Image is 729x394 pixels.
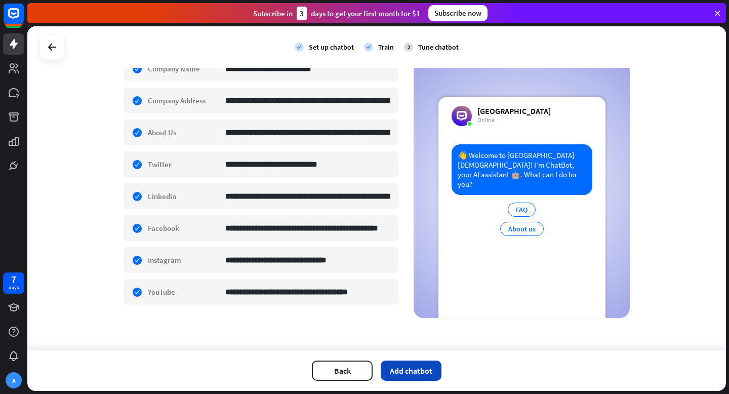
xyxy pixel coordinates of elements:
[9,284,19,291] div: days
[404,43,413,52] div: 3
[253,7,420,20] div: Subscribe in days to get your first month for $1
[312,361,373,381] button: Back
[452,144,592,195] div: 👋 Welcome to [GEOGRAPHIC_DATA][DEMOGRAPHIC_DATA]! I’m ChatBot, your AI assistant 🤖. What can I do...
[309,43,354,52] div: Set up chatbot
[508,203,536,217] div: FAQ
[418,43,459,52] div: Tune chatbot
[381,361,441,381] button: Add chatbot
[6,372,22,388] div: A
[295,43,304,52] i: check
[364,43,373,52] i: check
[500,222,544,236] div: About us
[477,116,551,124] div: Online
[8,4,38,34] button: Open LiveChat chat widget
[378,43,394,52] div: Train
[477,106,551,116] div: [GEOGRAPHIC_DATA]
[297,7,307,20] div: 3
[428,5,488,21] div: Subscribe now
[3,272,24,294] a: 7 days
[11,275,16,284] div: 7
